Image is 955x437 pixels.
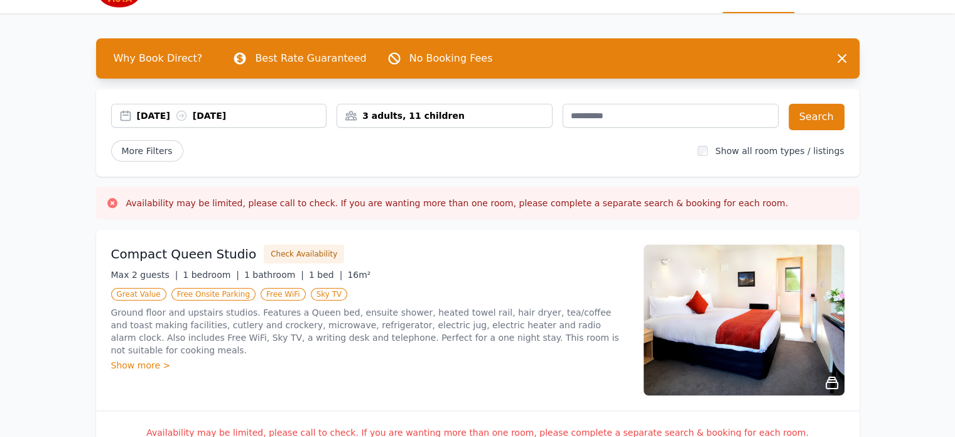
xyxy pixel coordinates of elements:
div: Show more > [111,359,629,372]
span: Max 2 guests | [111,270,178,280]
div: 3 adults, 11 children [337,109,552,122]
p: Best Rate Guaranteed [255,51,366,66]
span: Great Value [111,288,166,301]
h3: Availability may be limited, please call to check. If you are wanting more than one room, please ... [126,197,789,209]
span: More Filters [111,140,183,162]
div: [DATE] [DATE] [137,109,326,122]
button: Check Availability [264,245,344,263]
p: Ground floor and upstairs studios. Features a Queen bed, ensuite shower, heated towel rail, hair ... [111,306,629,357]
span: 16m² [347,270,370,280]
label: Show all room types / listings [715,146,844,156]
button: Search [789,104,844,130]
span: 1 bed | [309,270,342,280]
span: 1 bathroom | [244,270,304,280]
span: Free WiFi [261,288,306,301]
span: Free Onsite Parking [171,288,256,301]
span: Sky TV [311,288,348,301]
h3: Compact Queen Studio [111,245,257,263]
span: 1 bedroom | [183,270,239,280]
span: Why Book Direct? [104,46,213,71]
p: No Booking Fees [409,51,493,66]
